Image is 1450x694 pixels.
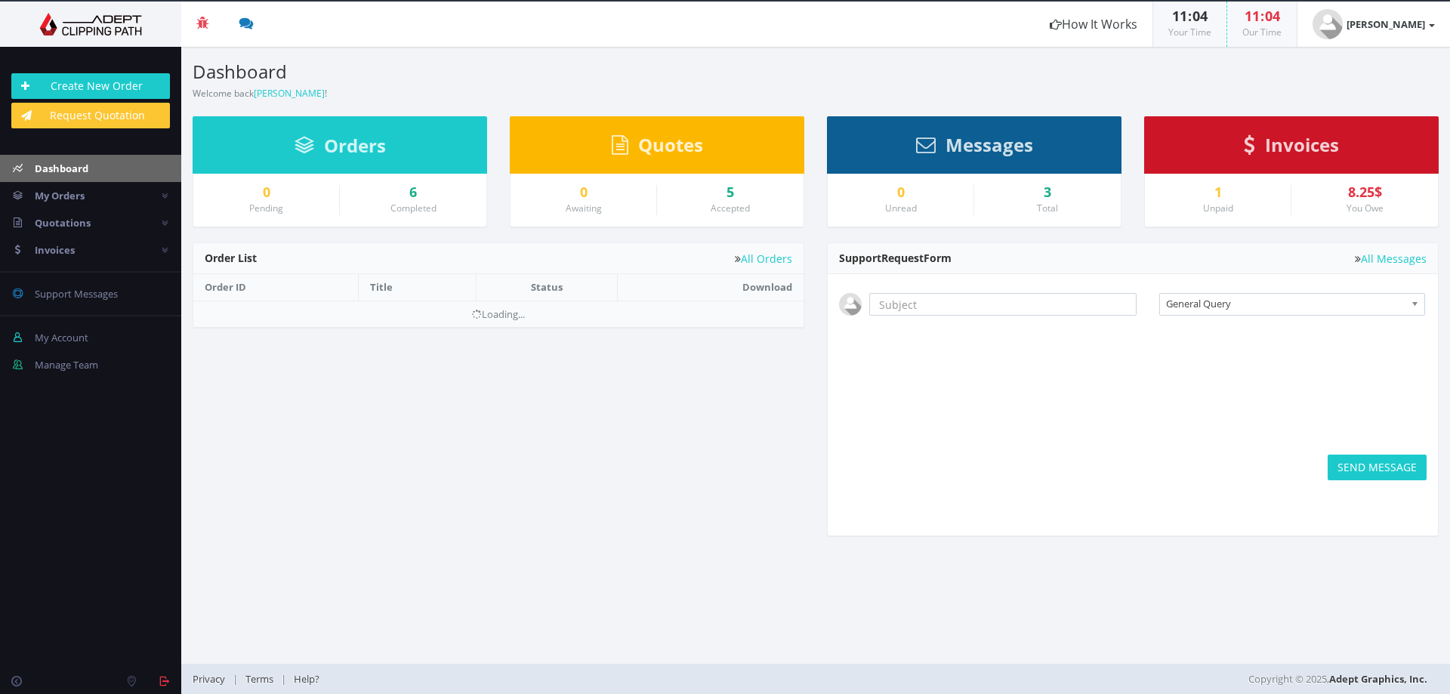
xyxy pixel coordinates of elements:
[1347,202,1384,214] small: You Owe
[869,293,1137,316] input: Subject
[522,185,645,200] a: 0
[193,672,233,686] a: Privacy
[1265,7,1280,25] span: 04
[11,13,170,35] img: Adept Graphics
[839,185,962,200] a: 0
[1328,455,1427,480] button: SEND MESSAGE
[11,73,170,99] a: Create New Order
[1260,7,1265,25] span: :
[205,185,328,200] a: 0
[839,293,862,316] img: user_default.jpg
[35,243,75,257] span: Invoices
[1244,141,1339,155] a: Invoices
[881,251,924,265] span: Request
[1355,253,1427,264] a: All Messages
[1035,2,1152,47] a: How It Works
[11,103,170,128] a: Request Quotation
[1172,7,1187,25] span: 11
[617,274,804,301] th: Download
[711,202,750,214] small: Accepted
[612,141,703,155] a: Quotes
[1168,26,1211,39] small: Your Time
[390,202,437,214] small: Completed
[35,287,118,301] span: Support Messages
[324,133,386,158] span: Orders
[295,142,386,156] a: Orders
[193,87,327,100] small: Welcome back !
[1192,7,1208,25] span: 04
[35,358,98,372] span: Manage Team
[286,672,327,686] a: Help?
[35,216,91,230] span: Quotations
[1245,7,1260,25] span: 11
[986,185,1109,200] div: 3
[238,672,281,686] a: Terms
[1313,9,1343,39] img: user_default.jpg
[638,132,703,157] span: Quotes
[946,132,1033,157] span: Messages
[205,251,257,265] span: Order List
[1156,185,1279,200] a: 1
[1203,202,1233,214] small: Unpaid
[1303,185,1427,200] div: 8.25$
[668,185,792,200] a: 5
[351,185,475,200] a: 6
[1166,294,1405,313] span: General Query
[359,274,477,301] th: Title
[254,87,325,100] a: [PERSON_NAME]
[1248,671,1427,686] span: Copyright © 2025,
[193,274,359,301] th: Order ID
[1329,672,1427,686] a: Adept Graphics, Inc.
[735,253,792,264] a: All Orders
[1037,202,1058,214] small: Total
[839,251,952,265] span: Support Form
[477,274,618,301] th: Status
[1187,7,1192,25] span: :
[35,189,85,202] span: My Orders
[916,141,1033,155] a: Messages
[249,202,283,214] small: Pending
[566,202,602,214] small: Awaiting
[1347,17,1425,31] strong: [PERSON_NAME]
[885,202,917,214] small: Unread
[35,162,88,175] span: Dashboard
[1265,132,1339,157] span: Invoices
[1297,2,1450,47] a: [PERSON_NAME]
[193,62,804,82] h3: Dashboard
[1242,26,1282,39] small: Our Time
[35,331,88,344] span: My Account
[193,664,1023,694] div: | |
[193,301,804,327] td: Loading...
